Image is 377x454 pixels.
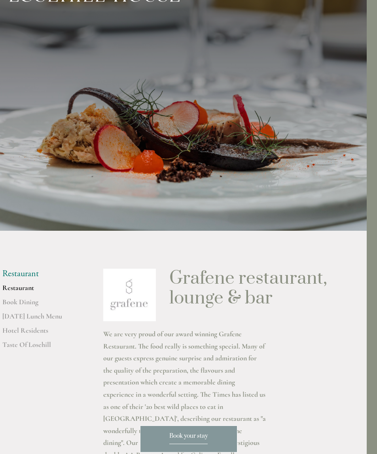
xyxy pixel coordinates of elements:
li: Restaurant [2,269,78,279]
a: [DATE] Lunch Menu [2,312,78,326]
a: Book Dining [2,298,78,312]
a: Book your stay [140,426,237,452]
img: grafene.jpg [103,269,156,321]
span: Book your stay [169,432,208,444]
a: Hotel Residents [2,326,78,340]
a: Taste Of Losehill [2,340,78,354]
h1: Grafene restaurant, lounge & bar [169,269,354,309]
a: Restaurant [2,283,78,298]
